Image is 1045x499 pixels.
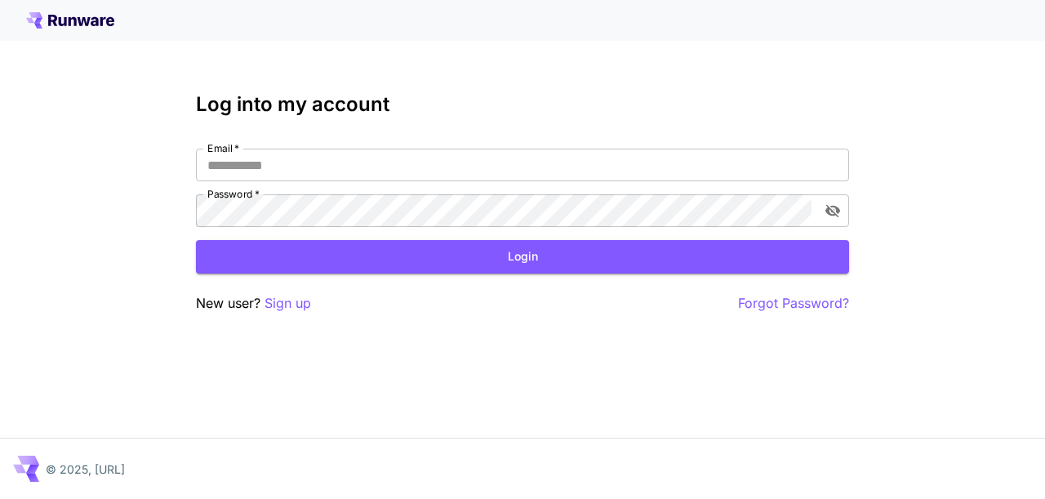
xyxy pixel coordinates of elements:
[738,293,849,314] button: Forgot Password?
[207,187,260,201] label: Password
[196,93,849,116] h3: Log into my account
[265,293,311,314] button: Sign up
[196,293,311,314] p: New user?
[46,461,125,478] p: © 2025, [URL]
[207,141,239,155] label: Email
[196,240,849,274] button: Login
[818,196,847,225] button: toggle password visibility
